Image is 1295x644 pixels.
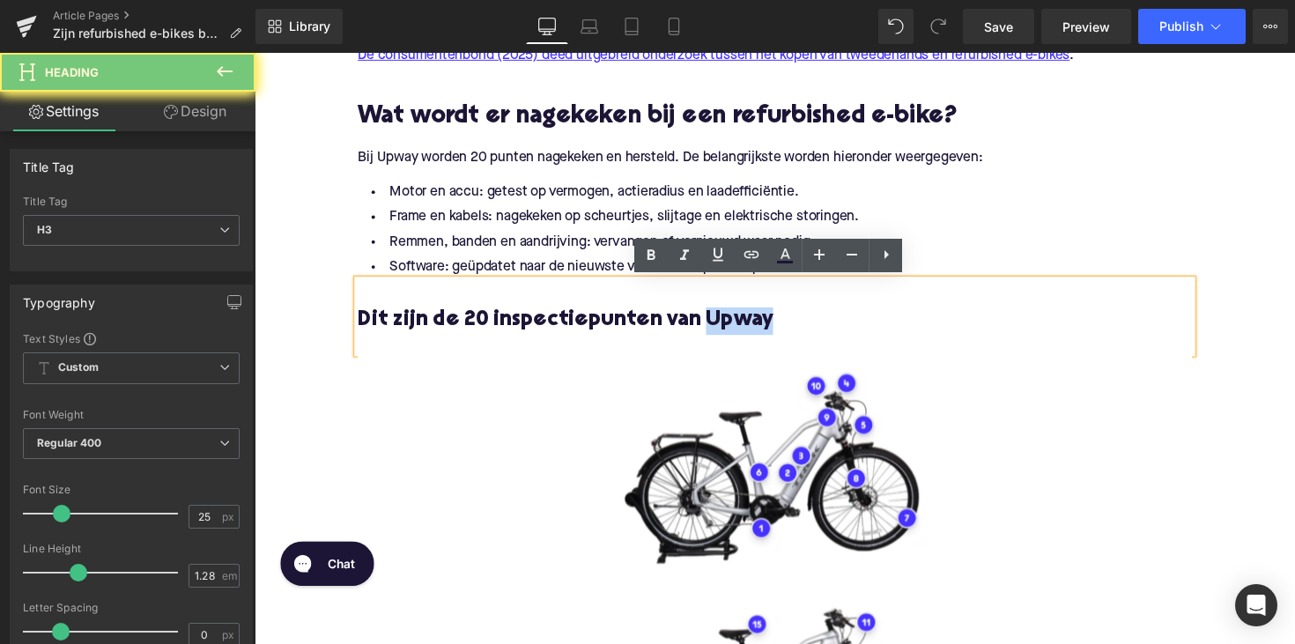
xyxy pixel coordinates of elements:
b: Regular 400 [37,436,102,449]
button: Publish [1138,9,1246,44]
a: Mobile [653,9,695,44]
a: Preview [1041,9,1131,44]
div: Open Intercom Messenger [1235,584,1277,626]
h3: Dit zijn de 20 inspectiepunten van Upway [106,261,960,289]
div: Title Tag [23,150,75,174]
a: Article Pages [53,9,255,23]
h2: Wat wordt er nagekeken bij een refurbished e-bike? [106,53,960,80]
b: Custom [58,360,99,375]
span: px [222,511,237,522]
a: Laptop [568,9,610,44]
div: Letter Spacing [23,602,240,614]
div: Line Height [23,543,240,555]
button: More [1253,9,1288,44]
span: Preview [1062,18,1110,36]
span: px [222,629,237,640]
div: Typography [23,285,95,310]
a: New Library [255,9,343,44]
div: Text Styles [23,331,240,345]
span: Bij Upway worden 20 punten nagekeken en hersteld. De belangrijkste worden hieronder weergegeven: [106,100,746,115]
a: Design [131,92,259,131]
span: em [222,570,237,581]
div: Title Tag [23,196,240,208]
iframe: Gorgias live chat messenger [18,494,131,552]
li: Motor en accu: getest op vermogen, actieradius en laadefficiëntie. [106,130,960,156]
span: Save [984,18,1013,36]
a: Desktop [526,9,568,44]
a: Tablet [610,9,653,44]
span: Zijn refurbished e-bikes betrouwbaar? [53,26,222,41]
div: Font Weight [23,409,240,421]
button: Undo [878,9,914,44]
span: Heading [45,65,99,79]
div: Font Size [23,484,240,496]
b: H3 [37,223,52,236]
li: Software: geüpdatet naar de nieuwste versie voor optimale prestaties. [106,207,960,233]
li: Frame en kabels: nagekeken op scheurtjes, slijtage en elektrische storingen. [106,156,960,181]
li: Remmen, banden en aandrijving: vervangen of vernieuwd waar nodig. [106,181,960,207]
span: Publish [1159,19,1203,33]
button: Redo [921,9,956,44]
span: Library [289,19,330,34]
